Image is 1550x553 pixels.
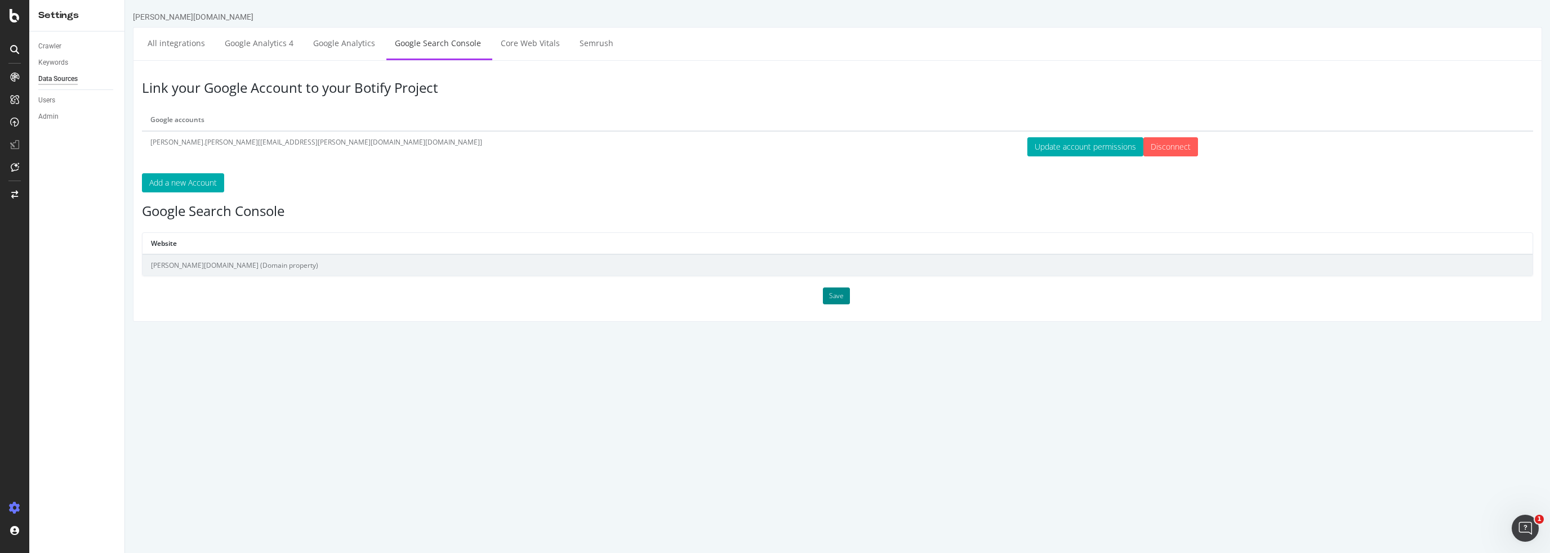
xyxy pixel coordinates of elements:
th: Website [17,233,1408,254]
a: Semrush [446,28,497,59]
a: Google Search Console [261,28,364,59]
button: Update account permissions [902,137,1018,156]
a: Core Web Vitals [367,28,443,59]
th: Google accounts [17,109,894,131]
div: Users [38,95,55,106]
a: Keywords [38,57,117,69]
a: Google Analytics [180,28,259,59]
span: 1 [1535,515,1544,524]
button: Add a new Account [17,173,99,192]
a: Data Sources [38,73,117,85]
input: Disconnect [1018,137,1073,156]
a: All integrations [14,28,88,59]
h3: Google Search Console [17,204,1408,218]
div: Settings [38,9,115,22]
div: [PERSON_NAME][DOMAIN_NAME] [8,11,128,23]
a: Google Analytics 4 [91,28,177,59]
a: Admin [38,111,117,123]
iframe: Intercom live chat [1512,515,1539,542]
h3: Link your Google Account to your Botify Project [17,80,1408,95]
div: Admin [38,111,59,123]
div: Keywords [38,57,68,69]
button: Save [698,287,725,304]
a: Users [38,95,117,106]
a: Crawler [38,41,117,52]
td: [PERSON_NAME].[PERSON_NAME][[EMAIL_ADDRESS][PERSON_NAME][DOMAIN_NAME][DOMAIN_NAME]] [17,131,894,162]
div: Crawler [38,41,61,52]
td: [PERSON_NAME][DOMAIN_NAME] (Domain property) [17,254,1408,276]
div: Data Sources [38,73,78,85]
